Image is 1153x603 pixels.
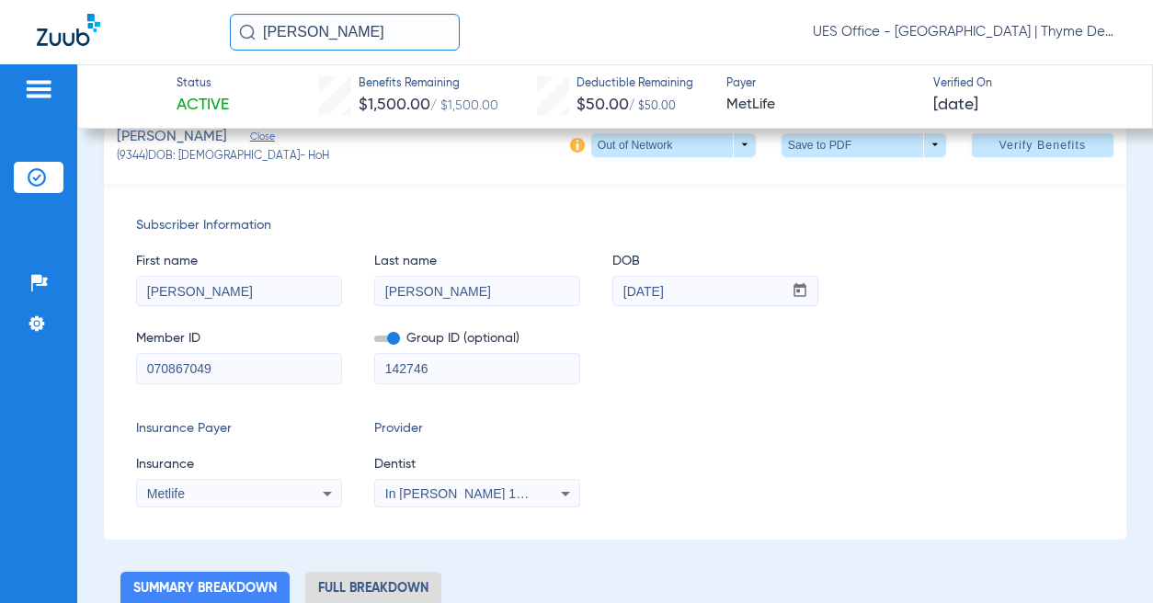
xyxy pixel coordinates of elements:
span: Active [177,94,229,117]
span: UES Office - [GEOGRAPHIC_DATA] | Thyme Dental Care [813,23,1116,41]
span: Verify Benefits [999,138,1086,153]
span: Close [250,131,267,148]
span: Metlife [147,486,185,501]
span: Dentist [374,455,580,474]
span: Insurance [136,455,342,474]
img: Zuub Logo [37,14,100,46]
img: hamburger-icon [24,78,53,100]
button: Open calendar [782,277,818,306]
span: Group ID (optional) [374,329,580,348]
span: Deductible Remaining [576,76,693,93]
button: Out of Network [591,133,756,157]
span: Status [177,76,229,93]
img: info-icon [570,138,585,153]
span: MetLife [726,94,917,117]
img: Search Icon [239,24,256,40]
span: / $50.00 [629,101,676,112]
span: [DATE] [933,94,978,117]
span: (9344) DOB: [DEMOGRAPHIC_DATA] - HoH [117,149,329,165]
span: First name [136,252,342,271]
span: Subscriber Information [136,216,1094,235]
input: Search for patients [230,14,460,51]
span: Insurance Payer [136,419,342,438]
button: Save to PDF [782,133,946,157]
span: Last name [374,252,580,271]
span: Payer [726,76,917,93]
span: DOB [612,252,818,271]
span: $50.00 [576,97,629,113]
span: Member ID [136,329,342,348]
button: Verify Benefits [972,133,1113,157]
span: Verified On [933,76,1124,93]
span: / $1,500.00 [430,99,498,112]
span: In [PERSON_NAME] 1205114618 [385,486,580,501]
span: Benefits Remaining [359,76,498,93]
span: [PERSON_NAME] [117,126,227,149]
span: $1,500.00 [359,97,430,113]
span: Provider [374,419,580,438]
iframe: Chat Widget [1061,515,1153,603]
